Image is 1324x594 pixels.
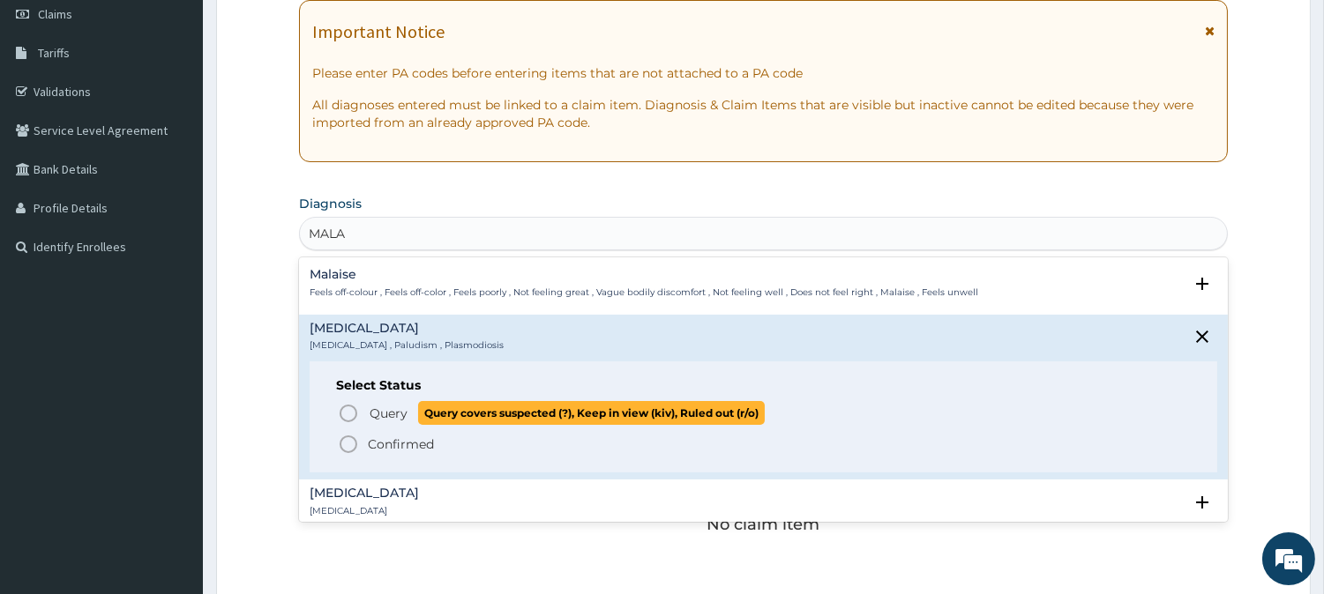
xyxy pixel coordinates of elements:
div: Minimize live chat window [289,9,332,51]
i: status option query [338,403,359,424]
textarea: Type your message and hit 'Enter' [9,402,336,464]
div: Chat with us now [92,99,296,122]
h4: [MEDICAL_DATA] [310,322,504,335]
p: No claim item [707,516,819,533]
span: Claims [38,6,72,22]
p: [MEDICAL_DATA] , Paludism , Plasmodiosis [310,339,504,352]
label: Diagnosis [299,195,362,212]
span: Query [370,405,408,422]
span: Query covers suspected (?), Keep in view (kiv), Ruled out (r/o) [418,401,765,425]
img: d_794563401_company_1708531726252_794563401 [33,88,71,132]
p: [MEDICAL_DATA] [310,505,419,517]
i: open select status [1192,492,1213,513]
i: status option filled [338,434,359,455]
span: We're online! [102,182,243,360]
h4: Malaise [310,268,978,281]
h4: [MEDICAL_DATA] [310,486,419,500]
p: All diagnoses entered must be linked to a claim item. Diagnosis & Claim Items that are visible bu... [312,96,1215,131]
p: Please enter PA codes before entering items that are not attached to a PA code [312,64,1215,82]
span: Tariffs [38,45,70,61]
p: Feels off-colour , Feels off-color , Feels poorly , Not feeling great , Vague bodily discomfort ,... [310,286,978,299]
i: open select status [1192,273,1213,294]
p: Confirmed [368,435,434,453]
h1: Important Notice [312,22,445,41]
i: close select status [1192,326,1213,347]
h6: Select Status [336,379,1191,392]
